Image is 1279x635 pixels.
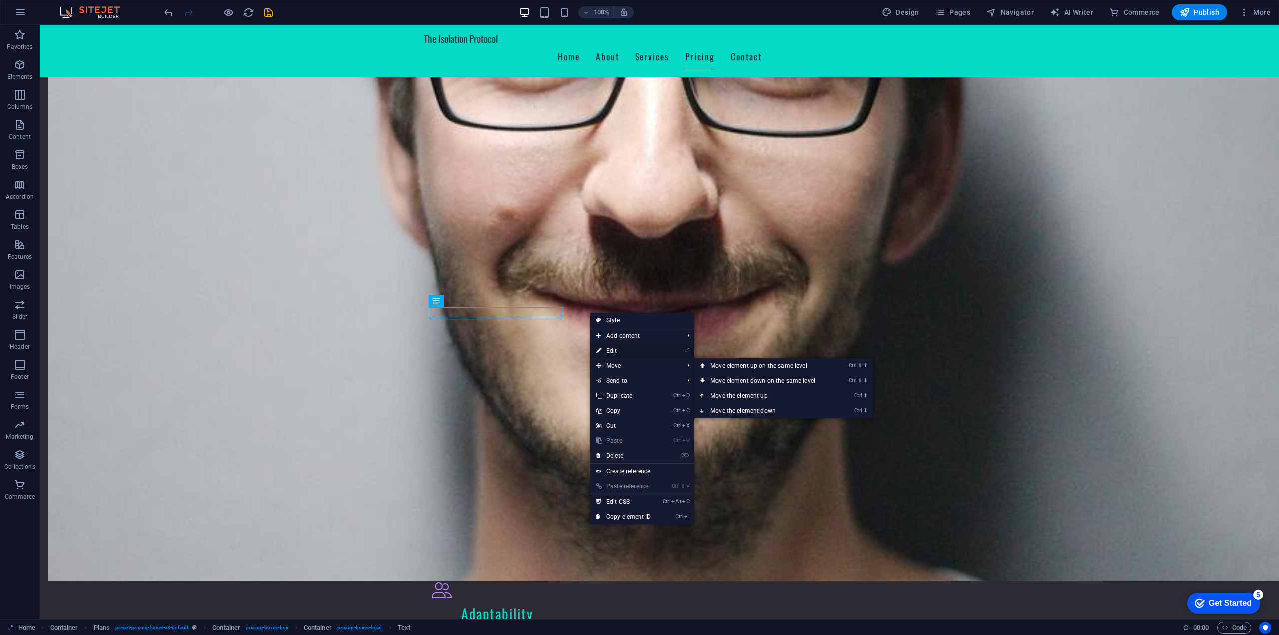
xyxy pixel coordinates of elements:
[663,498,671,505] i: Ctrl
[673,407,681,414] i: Ctrl
[94,622,110,634] span: Click to select. Double-click to edit
[336,622,382,634] span: . pricing-boxes-head
[878,4,923,20] div: Design (Ctrl+Alt+Y)
[263,7,274,18] i: Save (Ctrl+S)
[590,418,657,433] a: CtrlXCut
[685,347,689,354] i: ⏎
[673,392,681,399] i: Ctrl
[858,362,862,369] i: ⇧
[849,362,857,369] i: Ctrl
[163,7,174,18] i: Undo: Change text (Ctrl+Z)
[12,163,28,171] p: Boxes
[242,6,254,18] button: reload
[863,377,868,384] i: ⬇
[694,403,835,418] a: Ctrl⬇Move the element down
[681,452,689,459] i: ⌦
[50,622,78,634] span: Click to select. Double-click to edit
[590,509,657,524] a: CtrlICopy element ID
[590,373,679,388] a: Send to
[1180,7,1219,17] span: Publish
[7,43,32,51] p: Favorites
[162,6,174,18] button: undo
[673,422,681,429] i: Ctrl
[858,377,862,384] i: ⇧
[590,313,694,328] a: Style
[986,7,1034,17] span: Navigator
[854,407,862,414] i: Ctrl
[262,6,274,18] button: save
[1193,622,1209,634] span: 00 00
[854,392,862,399] i: Ctrl
[681,483,685,489] i: ⇧
[863,362,868,369] i: ⬆
[694,388,835,403] a: Ctrl⬆Move the element up
[243,7,254,18] i: Reload page
[863,407,868,414] i: ⬇
[1172,4,1227,20] button: Publish
[863,392,868,399] i: ⬆
[935,7,970,17] span: Pages
[849,377,857,384] i: Ctrl
[11,223,29,231] p: Tables
[590,448,657,463] a: ⌦Delete
[6,433,33,441] p: Marketing
[8,253,32,261] p: Features
[619,8,628,17] i: On resize automatically adjust zoom level to fit chosen device.
[1217,622,1251,634] button: Code
[593,6,609,18] h6: 100%
[1239,7,1271,17] span: More
[74,2,84,12] div: 5
[6,193,34,201] p: Accordion
[590,464,694,479] a: Create reference
[8,622,35,634] a: Click to cancel selection. Double-click to open Pages
[8,5,81,26] div: Get Started 5 items remaining, 0% complete
[694,358,835,373] a: Ctrl⇧⬆Move element up on the same level
[578,6,614,18] button: 100%
[590,388,657,403] a: CtrlDDuplicate
[57,6,132,18] img: Editor Logo
[5,493,35,501] p: Commerce
[212,622,240,634] span: Click to select. Double-click to edit
[590,479,657,494] a: Ctrl⇧VPaste reference
[9,133,31,141] p: Content
[671,498,681,505] i: Alt
[1050,7,1093,17] span: AI Writer
[10,283,30,291] p: Images
[686,483,689,489] i: V
[1183,622,1209,634] h6: Session time
[673,437,681,444] i: Ctrl
[590,328,679,343] span: Add content
[304,622,332,634] span: Click to select. Double-click to edit
[244,622,288,634] span: . pricing-boxes-box
[882,7,919,17] span: Design
[590,343,657,358] a: ⏎Edit
[1259,622,1271,634] button: Usercentrics
[682,407,689,414] i: C
[7,73,33,81] p: Elements
[222,6,234,18] button: Click here to leave preview mode and continue editing
[682,437,689,444] i: V
[1046,4,1097,20] button: AI Writer
[590,433,657,448] a: CtrlVPaste
[7,103,32,111] p: Columns
[682,392,689,399] i: D
[114,622,188,634] span: . preset-pricing-boxes-v3-default
[682,422,689,429] i: X
[29,11,72,20] div: Get Started
[1200,624,1202,631] span: :
[12,313,28,321] p: Slider
[694,373,835,388] a: Ctrl⇧⬇Move element down on the same level
[1222,622,1247,634] span: Code
[684,513,689,520] i: I
[682,498,689,505] i: C
[11,403,29,411] p: Forms
[50,622,411,634] nav: breadcrumb
[982,4,1038,20] button: Navigator
[192,625,197,630] i: This element is a customizable preset
[878,4,923,20] button: Design
[672,483,680,489] i: Ctrl
[1235,4,1275,20] button: More
[675,513,683,520] i: Ctrl
[11,373,29,381] p: Footer
[1109,7,1160,17] span: Commerce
